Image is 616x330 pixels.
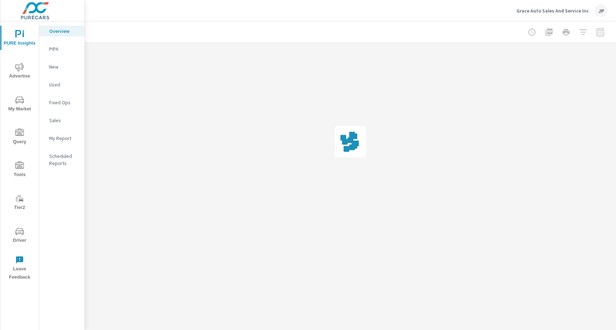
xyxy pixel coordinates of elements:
[39,97,84,108] div: Fixed Ops
[39,44,84,54] div: PIPA
[49,135,79,142] p: My Report
[39,61,84,72] div: New
[49,81,79,88] p: Used
[2,256,37,281] span: Leave Feedback
[2,129,37,146] span: Query
[49,117,79,124] p: Sales
[2,96,37,113] span: My Market
[2,30,37,47] span: PURE Insights
[39,151,84,169] div: Scheduled Reports
[49,99,79,106] p: Fixed Ops
[2,161,37,179] span: Tools
[2,194,37,212] span: Tier2
[39,79,84,90] div: Used
[39,133,84,144] div: My Report
[595,4,607,17] div: JP
[49,63,79,70] p: New
[39,115,84,126] div: Sales
[0,21,39,284] div: nav menu
[49,27,79,35] p: Overview
[49,152,79,167] p: Scheduled Reports
[2,63,37,80] span: Advertise
[2,227,37,245] span: Driver
[49,45,79,52] p: PIPA
[39,26,84,36] div: Overview
[517,7,589,14] p: Grace Auto Sales And Service Inc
